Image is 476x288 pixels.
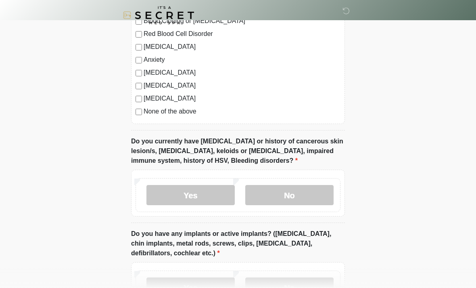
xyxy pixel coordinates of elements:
label: Red Blood Cell Disorder [144,29,340,39]
label: No [245,185,334,205]
label: [MEDICAL_DATA] [144,94,340,103]
input: [MEDICAL_DATA] [136,96,142,102]
input: Red Blood Cell Disorder [136,31,142,38]
label: Do you have any implants or active implants? ([MEDICAL_DATA], chin implants, metal rods, screws, ... [131,229,345,258]
label: Do you currently have [MEDICAL_DATA] or history of cancerous skin lesion/s, [MEDICAL_DATA], keloi... [131,137,345,166]
label: Yes [146,185,235,205]
input: [MEDICAL_DATA] [136,70,142,76]
input: Anxiety [136,57,142,63]
input: [MEDICAL_DATA] [136,83,142,89]
label: [MEDICAL_DATA] [144,42,340,52]
input: [MEDICAL_DATA] [136,44,142,50]
input: None of the above [136,109,142,115]
label: [MEDICAL_DATA] [144,81,340,90]
label: Anxiety [144,55,340,65]
label: [MEDICAL_DATA] [144,68,340,78]
label: None of the above [144,107,340,116]
img: It's A Secret Med Spa Logo [123,6,194,24]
